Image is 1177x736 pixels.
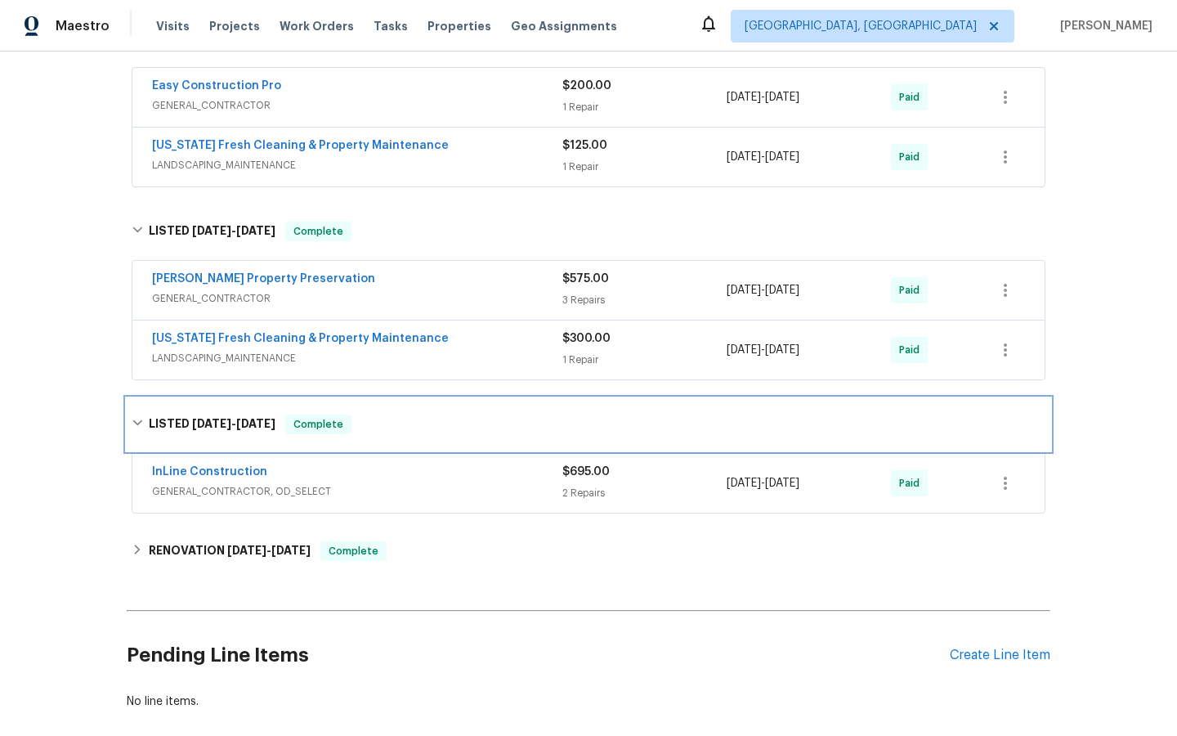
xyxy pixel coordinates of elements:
span: GENERAL_CONTRACTOR [152,290,562,307]
span: [DATE] [236,418,275,429]
span: Projects [209,18,260,34]
span: - [727,475,799,491]
span: Complete [287,416,350,433]
span: Paid [899,282,926,298]
span: Paid [899,342,926,358]
span: Geo Assignments [511,18,617,34]
div: 1 Repair [562,159,727,175]
span: [DATE] [727,344,761,356]
a: Easy Construction Pro [152,80,281,92]
span: [DATE] [765,151,799,163]
span: $125.00 [562,140,607,151]
a: InLine Construction [152,466,267,478]
div: 3 Repairs [562,292,727,308]
span: [DATE] [192,225,231,236]
span: LANDSCAPING_MAINTENANCE [152,350,562,366]
span: GENERAL_CONTRACTOR, OD_SELECT [152,483,562,500]
span: Visits [156,18,190,34]
span: $300.00 [562,333,611,344]
h6: LISTED [149,415,275,434]
span: - [192,418,275,429]
span: [DATE] [727,151,761,163]
span: - [192,225,275,236]
span: Tasks [374,20,408,32]
span: [DATE] [271,545,311,556]
div: Create Line Item [950,648,1050,663]
div: 1 Repair [562,99,727,115]
span: [DATE] [727,92,761,103]
div: LISTED [DATE]-[DATE]Complete [127,205,1050,258]
span: GENERAL_CONTRACTOR [152,97,562,114]
span: - [227,545,311,556]
h2: Pending Line Items [127,617,950,693]
span: - [727,149,799,165]
span: [DATE] [727,478,761,489]
span: - [727,89,799,105]
span: Maestro [56,18,110,34]
span: - [727,342,799,358]
div: RENOVATION [DATE]-[DATE]Complete [127,532,1050,571]
span: [DATE] [765,478,799,489]
span: Paid [899,89,926,105]
a: [PERSON_NAME] Property Preservation [152,273,375,285]
span: $200.00 [562,80,611,92]
span: [DATE] [765,344,799,356]
div: LISTED [DATE]-[DATE]Complete [127,398,1050,451]
span: Complete [287,223,350,240]
div: No line items. [127,693,1050,710]
span: $575.00 [562,273,609,285]
a: [US_STATE] Fresh Cleaning & Property Maintenance [152,333,449,344]
h6: RENOVATION [149,541,311,561]
span: Complete [322,543,385,559]
span: [DATE] [192,418,231,429]
span: $695.00 [562,466,610,478]
span: Work Orders [280,18,354,34]
span: [GEOGRAPHIC_DATA], [GEOGRAPHIC_DATA] [745,18,977,34]
span: LANDSCAPING_MAINTENANCE [152,157,562,173]
span: - [727,282,799,298]
span: Paid [899,149,926,165]
span: [DATE] [236,225,275,236]
span: [DATE] [765,92,799,103]
span: [DATE] [727,285,761,296]
span: [DATE] [765,285,799,296]
span: Paid [899,475,926,491]
h6: LISTED [149,222,275,241]
span: Properties [427,18,491,34]
div: 2 Repairs [562,485,727,501]
span: [PERSON_NAME] [1054,18,1152,34]
div: 1 Repair [562,352,727,368]
span: [DATE] [227,545,266,556]
a: [US_STATE] Fresh Cleaning & Property Maintenance [152,140,449,151]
